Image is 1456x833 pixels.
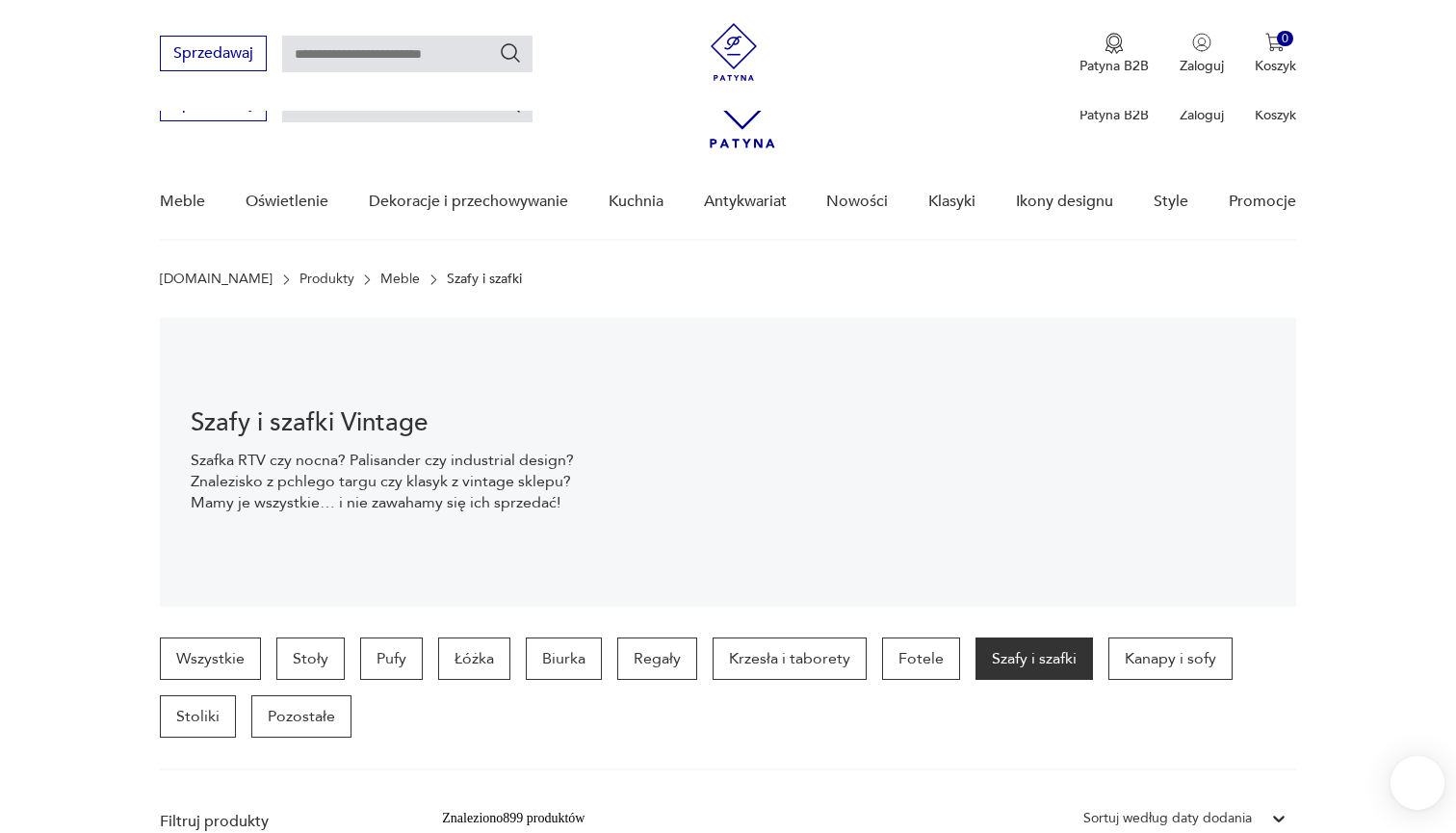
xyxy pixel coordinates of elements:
a: Promocje [1229,165,1296,239]
img: Ikona medalu [1105,33,1124,54]
a: Pozostałe [251,695,351,738]
a: Produkty [299,272,354,287]
p: Szafka RTV czy nocna? Palisander czy industrial design? Znalezisko z pchlego targu czy klasyk z v... [191,450,584,513]
a: Ikona medaluPatyna B2B [1079,33,1149,75]
a: Antykwariat [704,165,787,239]
a: Style [1154,165,1188,239]
p: Zaloguj [1180,106,1224,124]
a: Kanapy i sofy [1108,638,1233,680]
p: Patyna B2B [1079,106,1149,124]
p: Koszyk [1255,57,1296,75]
p: Patyna B2B [1079,57,1149,75]
a: [DOMAIN_NAME] [160,272,273,287]
a: Fotele [882,638,960,680]
button: 0Koszyk [1255,33,1296,75]
p: Koszyk [1255,106,1296,124]
a: Stoliki [160,695,236,738]
img: Patyna - sklep z meblami i dekoracjami vintage [705,23,763,81]
p: Szafy i szafki [447,272,522,287]
a: Regały [617,638,697,680]
img: Ikona koszyka [1265,33,1285,52]
a: Szafy i szafki [975,638,1093,680]
a: Nowości [826,165,888,239]
p: Filtruj produkty [160,811,396,832]
a: Sprzedawaj [160,98,267,112]
div: Sortuj według daty dodania [1083,808,1252,829]
a: Stoły [276,638,345,680]
a: Meble [380,272,420,287]
a: Ikony designu [1016,165,1113,239]
a: Krzesła i taborety [713,638,867,680]
iframe: Smartsupp widget button [1391,756,1444,810]
a: Biurka [526,638,602,680]
a: Meble [160,165,205,239]
a: Klasyki [928,165,975,239]
button: Szukaj [499,41,522,65]
a: Sprzedawaj [160,48,267,62]
h1: Szafy i szafki Vintage [191,411,584,434]
a: Dekoracje i przechowywanie [369,165,568,239]
div: 0 [1277,31,1293,47]
button: Sprzedawaj [160,36,267,71]
a: Kuchnia [609,165,663,239]
img: Ikonka użytkownika [1192,33,1211,52]
a: Oświetlenie [246,165,328,239]
a: Łóżka [438,638,510,680]
div: Znaleziono 899 produktów [442,808,585,829]
a: Wszystkie [160,638,261,680]
a: Pufy [360,638,423,680]
p: Zaloguj [1180,57,1224,75]
button: Patyna B2B [1079,33,1149,75]
button: Zaloguj [1180,33,1224,75]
